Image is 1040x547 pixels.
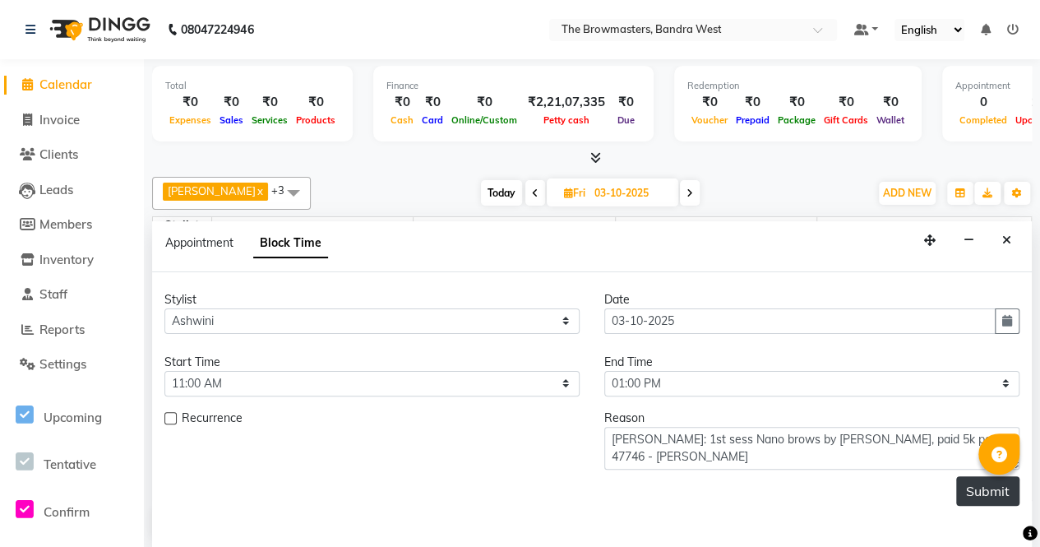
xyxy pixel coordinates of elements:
div: ₹0 [418,93,447,112]
span: Due [613,114,639,126]
span: Voucher [687,114,732,126]
span: Upcoming [44,410,102,425]
a: Calendar [4,76,140,95]
span: Sales [215,114,247,126]
div: ₹0 [165,93,215,112]
a: Invoice [4,111,140,130]
span: Completed [955,114,1011,126]
div: Stylist [153,217,211,234]
div: ₹0 [247,93,292,112]
span: ADD NEW [883,187,931,199]
span: Clients [39,146,78,162]
div: Date [604,291,1019,308]
span: [PERSON_NAME] [414,217,615,238]
span: Cash [386,114,418,126]
span: Nivea Artist [817,217,1019,238]
input: 2025-10-03 [589,181,672,206]
div: ₹2,21,07,335 [521,93,612,112]
div: End Time [604,354,1019,371]
b: 08047224946 [181,7,253,53]
span: Inventory [39,252,94,267]
span: Petty cash [539,114,594,126]
span: Fri [560,187,589,199]
div: ₹0 [820,93,872,112]
div: ₹0 [215,93,247,112]
span: Block Time [253,229,328,258]
a: Staff [4,285,140,304]
div: ₹0 [292,93,340,112]
div: ₹0 [447,93,521,112]
span: Products [292,114,340,126]
span: Staff [39,286,67,302]
span: Gift Cards [820,114,872,126]
span: Wallet [872,114,908,126]
input: yyyy-mm-dd [604,308,996,334]
a: Leads [4,181,140,200]
div: Redemption [687,79,908,93]
div: ₹0 [612,93,640,112]
div: Finance [386,79,640,93]
span: Prepaid [732,114,774,126]
div: ₹0 [386,93,418,112]
div: Total [165,79,340,93]
span: [PERSON_NAME] [168,184,256,197]
button: ADD NEW [879,182,936,205]
span: Online/Custom [447,114,521,126]
span: Package [774,114,820,126]
span: Today [481,180,522,206]
span: Leads [39,182,73,197]
span: Appointment [165,235,233,250]
span: Expenses [165,114,215,126]
span: Invoice [39,112,80,127]
a: Reports [4,321,140,340]
span: Members [39,216,92,232]
div: Reason [604,410,1019,427]
span: Recurrence [182,410,243,430]
div: ₹0 [687,93,732,112]
div: Start Time [164,354,580,371]
span: Card [418,114,447,126]
a: Inventory [4,251,140,270]
div: ₹0 [774,93,820,112]
div: Stylist [164,291,580,308]
div: 0 [955,93,1011,112]
a: Clients [4,146,140,165]
span: +3 [271,183,297,197]
span: Confirm [44,504,90,520]
button: Submit [956,476,1019,506]
a: Members [4,216,140,234]
div: ₹0 [872,93,908,112]
div: ₹0 [732,93,774,112]
span: Calendar [39,76,92,92]
span: Tentative [44,457,96,472]
img: logo [42,7,155,53]
span: Ashwini [212,217,414,238]
button: Close [995,228,1019,253]
span: Reports [39,322,85,337]
span: Settings [39,356,86,372]
a: Settings [4,355,140,374]
a: x [256,184,263,197]
span: [PERSON_NAME] [616,217,817,238]
span: Services [247,114,292,126]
